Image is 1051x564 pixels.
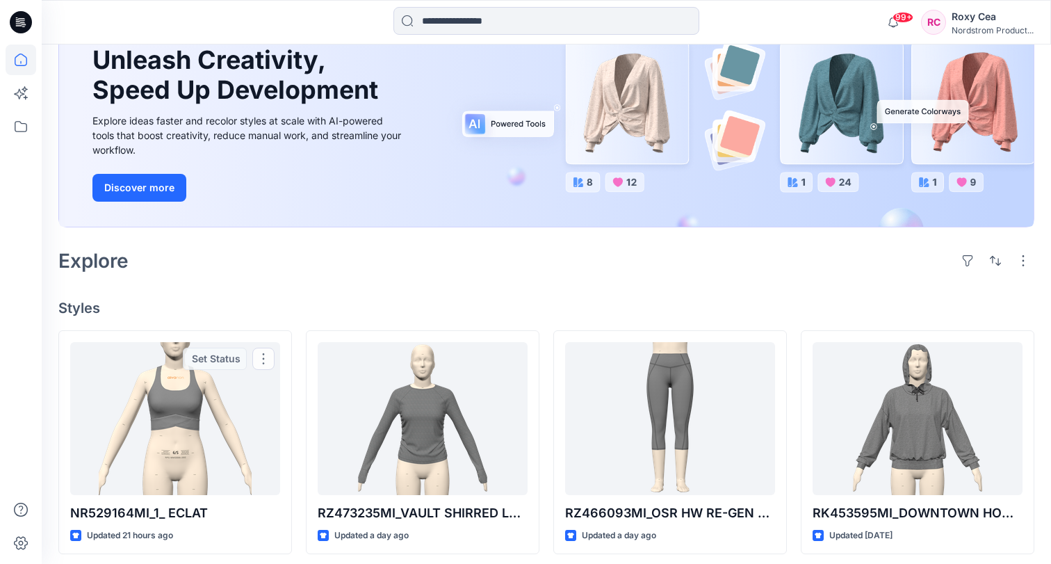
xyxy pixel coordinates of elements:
button: Discover more [92,174,186,202]
p: Updated a day ago [334,529,409,543]
a: Discover more [92,174,405,202]
p: RZ473235MI_VAULT SHIRRED LS TEE_PP [318,503,528,523]
span: 99+ [893,12,913,23]
p: Updated [DATE] [829,529,893,543]
a: RK453595MI_DOWNTOWN HOODIE_PP [813,342,1023,495]
h2: Explore [58,250,129,272]
p: Updated 21 hours ago [87,529,173,543]
h1: Unleash Creativity, Speed Up Development [92,45,384,105]
h4: Styles [58,300,1034,316]
a: RZ466093MI_OSR HW RE-GEN SHAY 19 IN CAPRI_F1 [565,342,775,495]
div: Roxy Cea [952,8,1034,25]
div: Nordstrom Product... [952,25,1034,35]
p: Updated a day ago [582,529,656,543]
p: RK453595MI_DOWNTOWN HOODIE_PP [813,503,1023,523]
div: RC [921,10,946,35]
p: RZ466093MI_OSR HW RE-GEN SHAY 19 IN CAPRI_F1 [565,503,775,523]
p: NR529164MI_1_ ECLAT [70,503,280,523]
a: RZ473235MI_VAULT SHIRRED LS TEE_PP [318,342,528,495]
a: NR529164MI_1_ ECLAT [70,342,280,495]
div: Explore ideas faster and recolor styles at scale with AI-powered tools that boost creativity, red... [92,113,405,157]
